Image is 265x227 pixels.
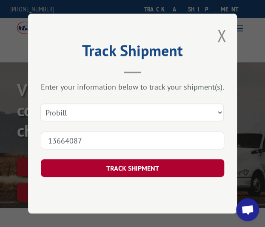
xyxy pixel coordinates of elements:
div: Open chat [236,198,259,221]
h2: Track Shipment [41,45,224,61]
div: Enter your information below to track your shipment(s). [41,82,224,92]
button: TRACK SHIPMENT [41,159,224,177]
button: Close modal [217,24,226,47]
input: Number(s) [41,132,224,149]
